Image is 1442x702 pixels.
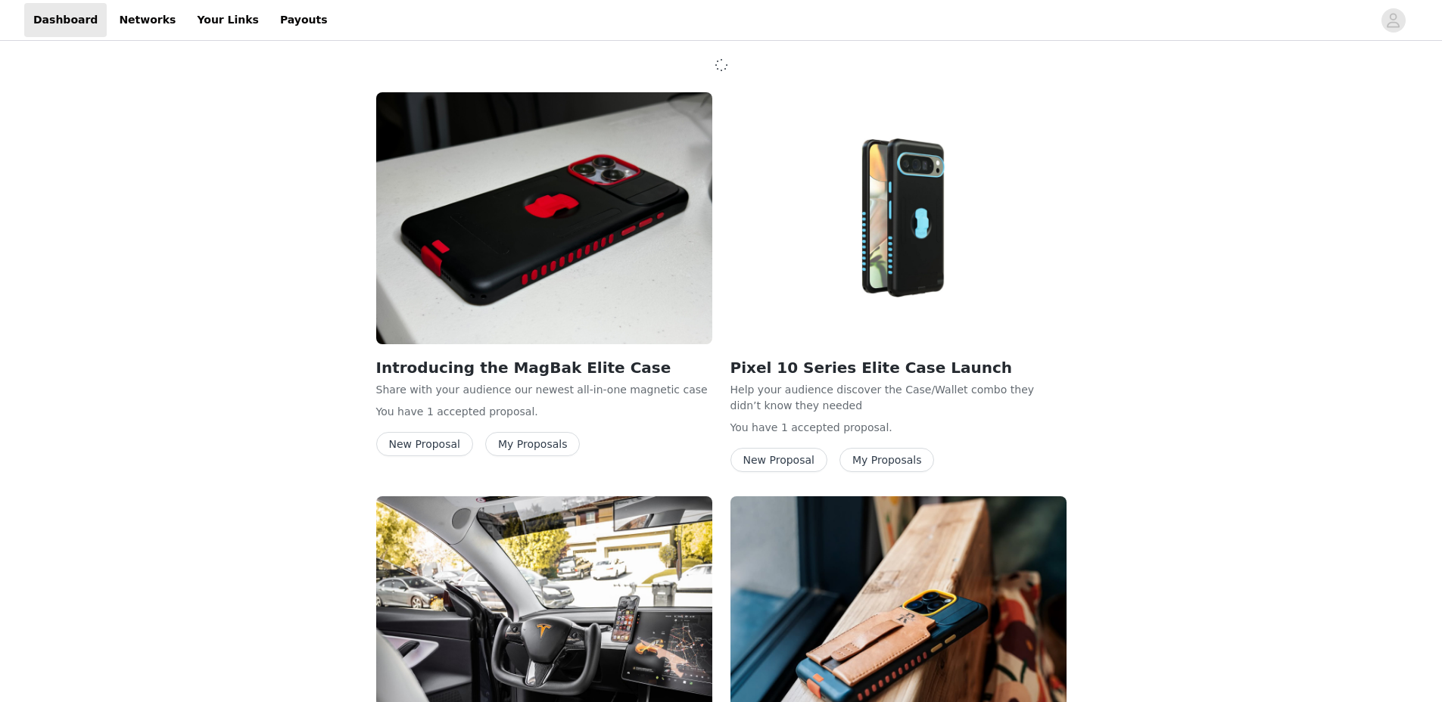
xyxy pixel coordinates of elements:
[376,92,712,344] img: MagBak
[376,356,712,379] h2: Introducing the MagBak Elite Case
[376,432,473,456] button: New Proposal
[376,404,712,420] p: You have 1 accepted proposal .
[1386,8,1400,33] div: avatar
[110,3,185,37] a: Networks
[485,432,581,456] button: My Proposals
[271,3,337,37] a: Payouts
[24,3,107,37] a: Dashboard
[376,382,712,398] p: Share with your audience our newest all-in-one magnetic case
[730,356,1067,379] h2: Pixel 10 Series Elite Case Launch
[730,420,1067,436] p: You have 1 accepted proposal .
[730,448,827,472] button: New Proposal
[730,92,1067,344] img: MagBak
[839,448,935,472] button: My Proposals
[730,382,1067,414] p: Help your audience discover the Case/Wallet combo they didn’t know they needed
[188,3,268,37] a: Your Links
